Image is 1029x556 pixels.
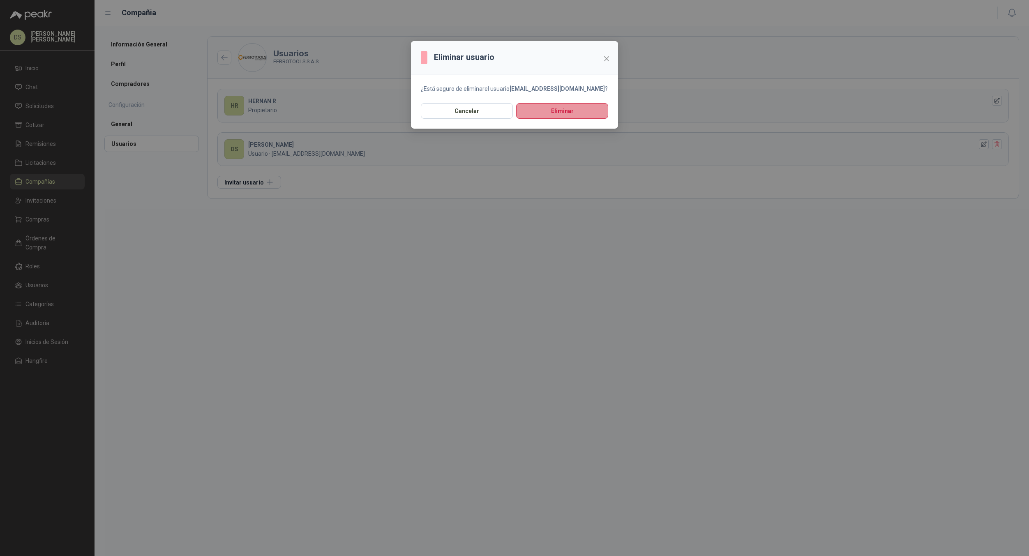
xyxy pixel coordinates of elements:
[510,85,605,92] b: [EMAIL_ADDRESS][DOMAIN_NAME]
[421,103,513,119] button: Cancelar
[434,51,494,64] h3: Eliminar usuario
[516,103,608,119] button: Eliminar
[421,84,608,93] div: ¿Está seguro de eliminar el usuario ?
[600,52,613,65] button: Close
[603,55,610,62] span: close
